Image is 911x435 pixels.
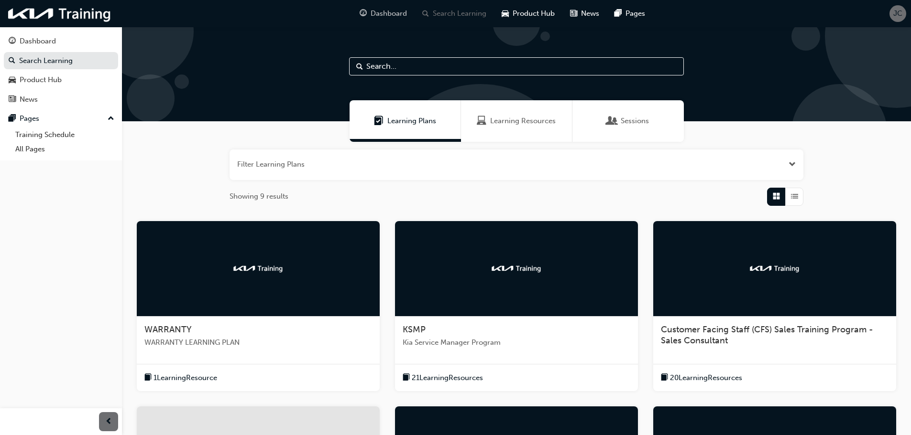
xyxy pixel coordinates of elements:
[371,8,407,19] span: Dashboard
[108,113,114,125] span: up-icon
[356,61,363,72] span: Search
[607,4,653,23] a: pages-iconPages
[9,57,15,65] span: search-icon
[403,337,630,348] span: Kia Service Manager Program
[395,221,638,392] a: kia-trainingKSMPKia Service Manager Programbook-icon21LearningResources
[494,4,562,23] a: car-iconProduct Hub
[154,372,217,383] span: 1 Learning Resource
[773,191,780,202] span: Grid
[490,264,543,273] img: kia-training
[20,113,39,124] div: Pages
[144,372,217,384] button: book-icon1LearningResource
[9,95,16,104] span: news-icon
[661,372,668,384] span: book-icon
[653,221,896,392] a: kia-trainingCustomer Facing Staff (CFS) Sales Training Program - Sales Consultantbook-icon20Learn...
[350,100,461,142] a: Learning PlansLearning Plans
[230,191,288,202] span: Showing 9 results
[433,8,486,19] span: Search Learning
[889,5,906,22] button: JC
[403,324,426,335] span: KSMP
[4,91,118,108] a: News
[4,71,118,89] a: Product Hub
[615,8,622,20] span: pages-icon
[570,8,577,20] span: news-icon
[4,31,118,110] button: DashboardSearch LearningProduct HubNews
[11,127,118,142] a: Training Schedule
[412,372,483,383] span: 21 Learning Resources
[502,8,509,20] span: car-icon
[661,372,742,384] button: book-icon20LearningResources
[387,116,436,127] span: Learning Plans
[403,372,483,384] button: book-icon21LearningResources
[4,110,118,127] button: Pages
[415,4,494,23] a: search-iconSearch Learning
[9,76,16,85] span: car-icon
[572,100,684,142] a: SessionsSessions
[581,8,599,19] span: News
[562,4,607,23] a: news-iconNews
[349,57,684,75] input: Search...
[4,52,118,70] a: Search Learning
[461,100,572,142] a: Learning ResourcesLearning Resources
[422,8,429,20] span: search-icon
[789,159,796,170] button: Open the filter
[374,116,384,127] span: Learning Plans
[232,264,285,273] img: kia-training
[477,116,486,127] span: Learning Resources
[20,74,62,85] div: Product Hub
[893,8,902,19] span: JC
[360,8,367,20] span: guage-icon
[105,416,112,428] span: prev-icon
[607,116,617,127] span: Sessions
[9,37,16,46] span: guage-icon
[137,221,380,392] a: kia-trainingWARRANTYWARRANTY LEARNING PLANbook-icon1LearningResource
[20,94,38,105] div: News
[144,337,372,348] span: WARRANTY LEARNING PLAN
[352,4,415,23] a: guage-iconDashboard
[4,32,118,50] a: Dashboard
[144,324,192,335] span: WARRANTY
[11,142,118,157] a: All Pages
[661,324,873,346] span: Customer Facing Staff (CFS) Sales Training Program - Sales Consultant
[791,191,798,202] span: List
[403,372,410,384] span: book-icon
[144,372,152,384] span: book-icon
[490,116,556,127] span: Learning Resources
[9,115,16,123] span: pages-icon
[626,8,645,19] span: Pages
[670,372,742,383] span: 20 Learning Resources
[621,116,649,127] span: Sessions
[5,4,115,23] img: kia-training
[748,264,801,273] img: kia-training
[20,36,56,47] div: Dashboard
[513,8,555,19] span: Product Hub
